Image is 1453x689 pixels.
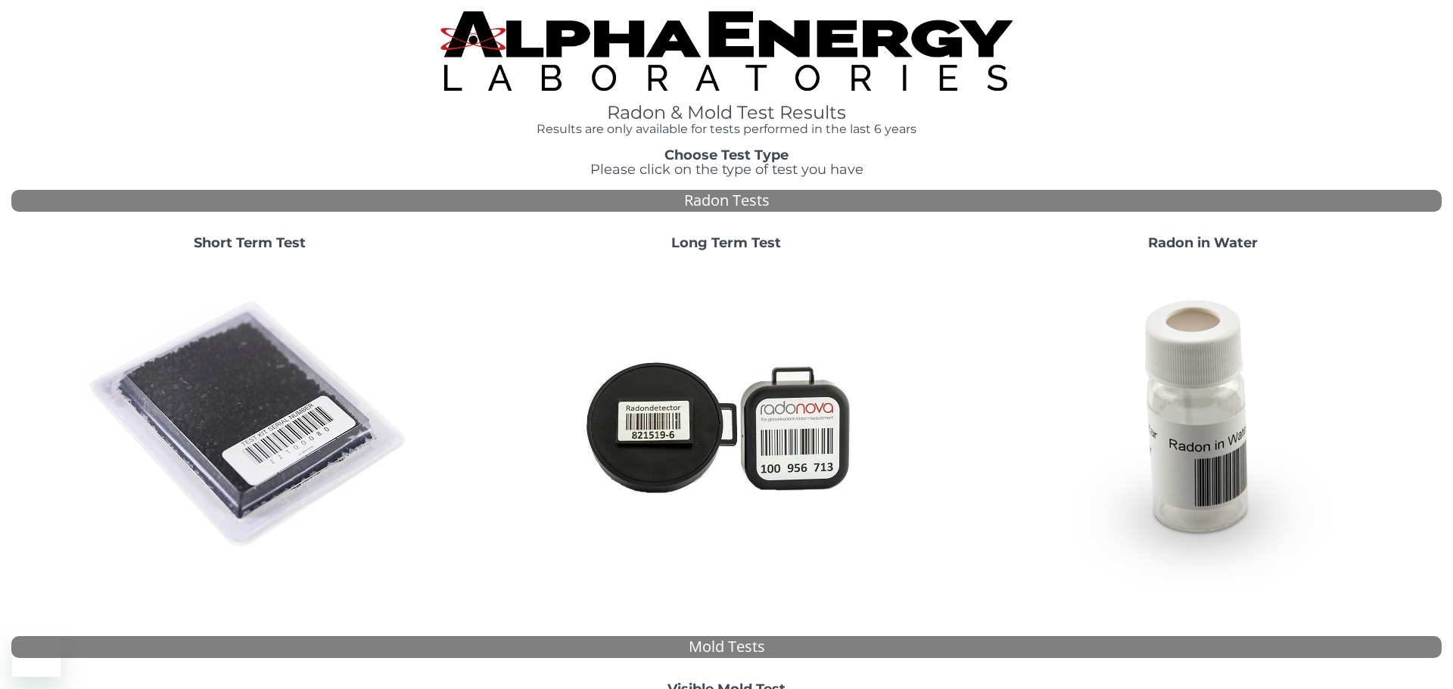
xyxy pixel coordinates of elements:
strong: Short Term Test [194,234,306,251]
span: Please click on the type of test you have [590,161,863,178]
img: TightCrop.jpg [440,11,1013,91]
div: Radon Tests [11,190,1442,212]
img: Radtrak2vsRadtrak3.jpg [564,262,889,588]
strong: Long Term Test [671,234,781,251]
strong: Radon in Water [1148,234,1258,251]
h1: Radon & Mold Test Results [440,103,1013,123]
strong: Choose Test Type [664,147,789,163]
iframe: Button to launch messaging window [12,628,61,677]
img: RadoninWater.jpg [1041,262,1366,588]
div: Mold Tests [11,636,1442,658]
img: ShortTerm.jpg [87,262,412,588]
h4: Results are only available for tests performed in the last 6 years [440,123,1013,136]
